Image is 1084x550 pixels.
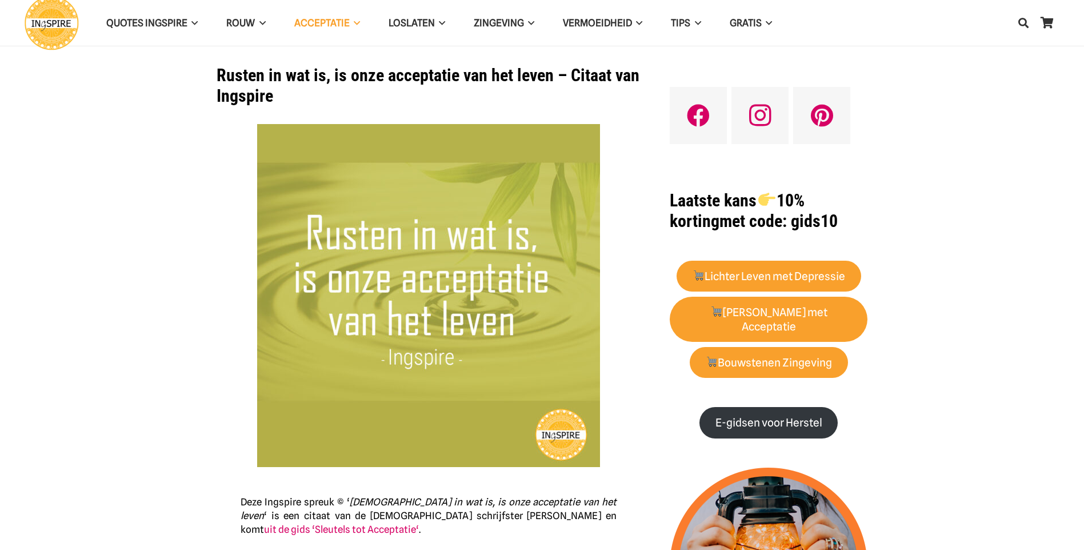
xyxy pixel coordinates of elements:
[711,306,722,317] img: 🛒
[241,496,617,535] span: Deze Ingspire spreuk © ‘ ‘ is een citaat van de [DEMOGRAPHIC_DATA] schrijfster [PERSON_NAME] en k...
[474,17,524,29] span: Zingeving
[699,407,838,439] a: E-gidsen voor Herstel
[563,17,632,29] span: VERMOEIDHEID
[632,9,642,37] span: VERMOEIDHEID Menu
[416,524,419,535] a: ‘
[106,17,187,29] span: QUOTES INGSPIRE
[294,17,350,29] span: Acceptatie
[524,9,534,37] span: Zingeving Menu
[257,124,600,467] img: Rusten in wat is, is onze acceptatie van het leven. Citaat van schrijfster Inge Geertzen door Ing...
[217,65,641,106] h1: Rusten in wat is, is onze acceptatie van het leven – Citaat van Ingspire
[730,17,762,29] span: GRATIS
[793,87,850,144] a: Pinterest
[715,9,786,38] a: GRATISGRATIS Menu
[264,524,416,535] a: uit de gids ‘Sleutels tot Acceptatie
[758,191,775,208] img: 👉
[670,87,727,144] a: Facebook
[350,9,360,37] span: Acceptatie Menu
[693,270,704,281] img: 🛒
[670,190,867,232] h1: met code: gids10
[677,261,861,292] a: 🛒Lichter Leven met Depressie
[374,9,459,38] a: LoslatenLoslaten Menu
[280,9,374,38] a: AcceptatieAcceptatie Menu
[459,9,549,38] a: ZingevingZingeving Menu
[212,9,279,38] a: ROUWROUW Menu
[92,9,212,38] a: QUOTES INGSPIREQUOTES INGSPIRE Menu
[241,496,617,521] em: [DEMOGRAPHIC_DATA] in wat is, is onze acceptatie van het leven
[710,306,827,333] strong: [PERSON_NAME] met Acceptatie
[255,9,265,37] span: ROUW Menu
[657,9,715,38] a: TIPSTIPS Menu
[706,356,717,367] img: 🛒
[690,347,848,378] a: 🛒Bouwstenen Zingeving
[690,9,701,37] span: TIPS Menu
[670,190,804,231] strong: Laatste kans 10% korting
[226,17,255,29] span: ROUW
[762,9,772,37] span: GRATIS Menu
[731,87,789,144] a: Instagram
[693,270,846,283] strong: Lichter Leven met Depressie
[1012,9,1035,37] a: Zoeken
[435,9,445,37] span: Loslaten Menu
[706,356,833,369] strong: Bouwstenen Zingeving
[670,297,867,342] a: 🛒[PERSON_NAME] met Acceptatie
[671,17,690,29] span: TIPS
[389,17,435,29] span: Loslaten
[187,9,198,37] span: QUOTES INGSPIRE Menu
[315,524,416,535] strong: Sleutels tot Acceptatie
[549,9,657,38] a: VERMOEIDHEIDVERMOEIDHEID Menu
[715,416,822,429] strong: E-gidsen voor Herstel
